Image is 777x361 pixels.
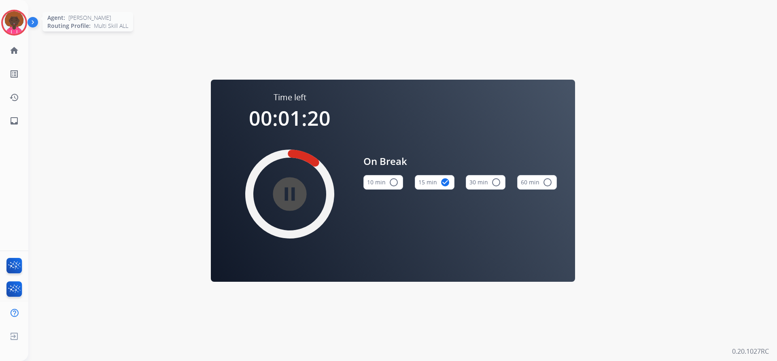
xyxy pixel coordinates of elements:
[543,177,552,187] mat-icon: radio_button_unchecked
[68,14,111,22] span: [PERSON_NAME]
[440,177,450,187] mat-icon: check_circle
[517,175,557,190] button: 60 min
[285,189,295,199] mat-icon: pause_circle_filled
[9,116,19,126] mat-icon: inbox
[9,93,19,102] mat-icon: history
[9,69,19,79] mat-icon: list_alt
[249,104,331,132] span: 00:01:20
[94,22,128,30] span: Multi Skill ALL
[9,46,19,55] mat-icon: home
[389,177,399,187] mat-icon: radio_button_unchecked
[274,92,306,103] span: Time left
[732,346,769,356] p: 0.20.1027RC
[415,175,454,190] button: 15 min
[491,177,501,187] mat-icon: radio_button_unchecked
[466,175,505,190] button: 30 min
[47,22,91,30] span: Routing Profile:
[3,11,25,34] img: avatar
[363,175,403,190] button: 10 min
[47,14,65,22] span: Agent:
[363,154,557,169] span: On Break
